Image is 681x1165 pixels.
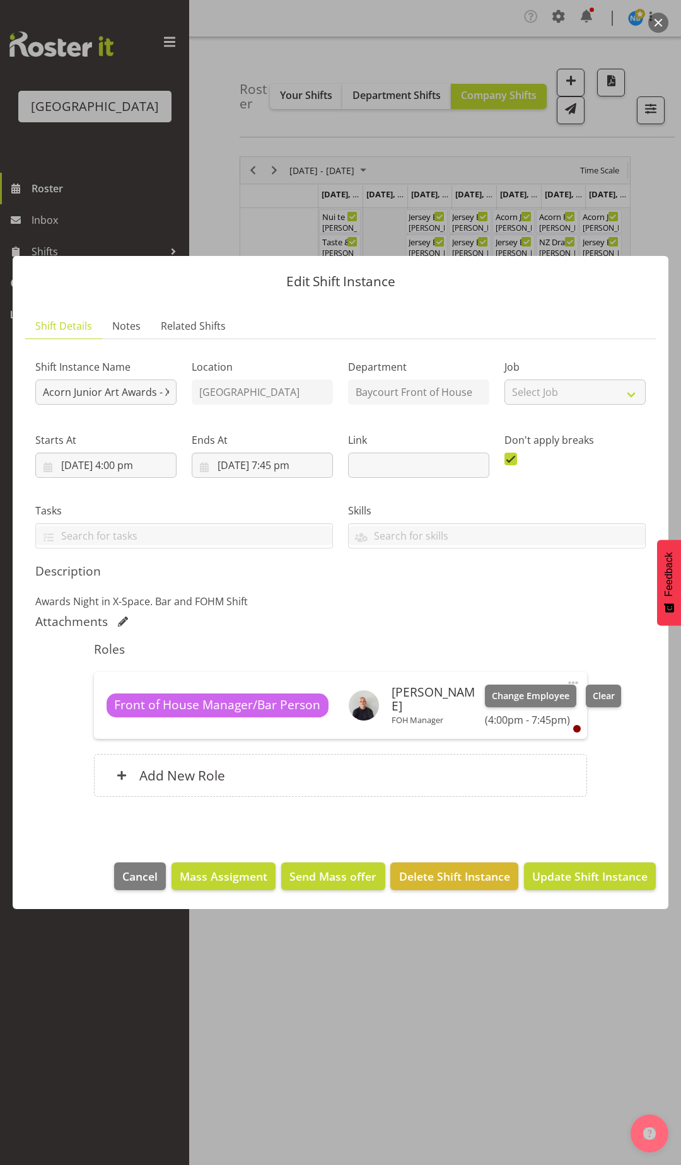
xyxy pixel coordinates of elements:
button: Send Mass offer [281,862,385,890]
button: Cancel [114,862,166,890]
input: Click to select... [35,453,177,478]
input: Search for skills [349,526,645,545]
input: Shift Instance Name [35,380,177,405]
div: User is clocked out [573,725,581,733]
span: Front of House Manager/Bar Person [114,696,320,714]
span: Update Shift Instance [532,868,648,884]
button: Feedback - Show survey [657,540,681,625]
span: Mass Assigment [180,868,267,884]
h5: Attachments [35,614,108,629]
span: Clear [593,689,615,703]
label: Link [348,432,489,448]
p: FOH Manager [392,715,475,725]
h6: [PERSON_NAME] [392,685,475,712]
span: Feedback [663,552,675,596]
h5: Description [35,564,646,579]
button: Delete Shift Instance [390,862,518,890]
span: Send Mass offer [289,868,376,884]
label: Ends At [192,432,333,448]
button: Clear [586,685,622,707]
label: Starts At [35,432,177,448]
span: Related Shifts [161,318,226,333]
label: Location [192,359,333,374]
span: Shift Details [35,318,92,333]
button: Update Shift Instance [524,862,656,890]
span: Delete Shift Instance [399,868,510,884]
span: Change Employee [492,689,569,703]
input: Click to select... [192,453,333,478]
h6: Add New Role [139,767,225,784]
p: Edit Shift Instance [25,275,656,288]
label: Job [504,359,646,374]
input: Search for tasks [36,526,332,545]
img: aaron-smarte17f1d9530554f4cf5705981c6d53785.png [349,690,379,721]
label: Department [348,359,489,374]
span: Cancel [122,868,158,884]
span: Notes [112,318,141,333]
img: help-xxl-2.png [643,1127,656,1140]
label: Skills [348,503,646,518]
p: Awards Night in X-Space. Bar and FOHM Shift [35,594,646,609]
h5: Roles [94,642,588,657]
label: Tasks [35,503,333,518]
button: Mass Assigment [172,862,276,890]
label: Shift Instance Name [35,359,177,374]
h6: (4:00pm - 7:45pm) [485,714,621,726]
button: Change Employee [485,685,576,707]
label: Don't apply breaks [504,432,646,448]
